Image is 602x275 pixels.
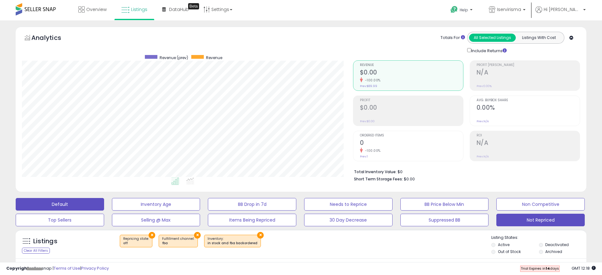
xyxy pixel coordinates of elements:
small: Prev: $89.99 [360,84,377,88]
button: Listings With Cost [515,34,562,42]
button: × [257,232,264,239]
b: Short Term Storage Fees: [354,176,403,182]
div: Include Returns [462,47,514,54]
span: Overview [86,6,107,13]
button: Inventory Age [112,198,200,211]
button: Items Being Repriced [208,214,296,226]
label: Active [498,242,510,247]
span: Profit [360,99,463,102]
span: Inventory : [208,236,257,246]
strong: Copyright [6,265,29,271]
small: Prev: N/A [477,155,489,158]
span: $0.00 [404,176,415,182]
span: Iservirisma [497,6,521,13]
div: Clear All Filters [22,248,50,254]
label: Archived [545,249,562,254]
button: × [149,232,155,239]
button: BB Price Below Min [400,198,489,211]
a: Hi [PERSON_NAME] [536,6,586,20]
small: -100.00% [363,78,381,83]
button: Selling @ Max [112,214,200,226]
li: $0 [354,168,575,175]
button: BB Drop in 7d [208,198,296,211]
button: Suppressed BB [400,214,489,226]
span: Listings [131,6,147,13]
button: Needs to Reprice [304,198,393,211]
div: fba [162,241,194,245]
h2: $0.00 [360,69,463,77]
small: Prev: 0.00% [477,84,492,88]
small: Prev: N/A [477,119,489,123]
label: Deactivated [545,242,569,247]
span: Hi [PERSON_NAME] [544,6,581,13]
h2: 0.00% [477,104,580,113]
div: Totals For [441,35,465,41]
i: Get Help [450,6,458,14]
a: Help [446,1,479,20]
span: Revenue (prev) [160,55,188,60]
label: Out of Stock [498,249,521,254]
span: Ordered Items [360,134,463,137]
h5: Analytics [31,33,73,44]
span: Trial Expires in days [521,266,559,271]
button: Top Sellers [16,214,104,226]
button: Non Competitive [496,198,585,211]
div: Tooltip anchor [188,3,199,9]
span: Avg. Buybox Share [477,99,580,102]
span: Profit [PERSON_NAME] [477,63,580,67]
h2: N/A [477,139,580,148]
small: Prev: $0.00 [360,119,375,123]
button: 30 Day Decrease [304,214,393,226]
span: Help [460,7,468,13]
h2: $0.00 [360,104,463,113]
h2: 0 [360,139,463,148]
span: ROI [477,134,580,137]
span: Revenue [206,55,222,60]
span: 2025-10-6 12:18 GMT [572,265,596,271]
b: Total Inventory Value: [354,169,397,174]
span: DataHub [169,6,189,13]
span: Revenue [360,63,463,67]
button: Not Repriced [496,214,585,226]
h2: N/A [477,69,580,77]
span: Fulfillment channel : [162,236,194,246]
small: -100.00% [363,148,381,153]
div: off [123,241,149,245]
button: × [194,232,201,239]
div: seller snap | | [6,266,109,272]
h5: Listings [33,237,57,246]
p: Listing States: [491,235,586,241]
small: Prev: 1 [360,155,368,158]
div: in stock and fba backordered [208,241,257,245]
span: Repricing state : [123,236,149,246]
button: All Selected Listings [469,34,516,42]
b: 14 [546,266,550,271]
button: Default [16,198,104,211]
